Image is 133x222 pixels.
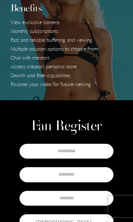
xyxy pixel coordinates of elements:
li: Access creator's personal store [11,63,122,70]
h1: Fan Register [31,118,102,135]
li: Multiple solution options to choose from [11,45,122,52]
li: View exclusive content [11,19,122,26]
li: Fast and reliable buffering and viewing [11,36,122,44]
li: Monthly subscriptions [11,28,122,35]
h2: Benefits [11,3,122,14]
li: Favorite your video for future viewing [11,81,122,88]
li: Search and filter capabilities [11,72,122,79]
li: Chat with creators [11,54,122,61]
